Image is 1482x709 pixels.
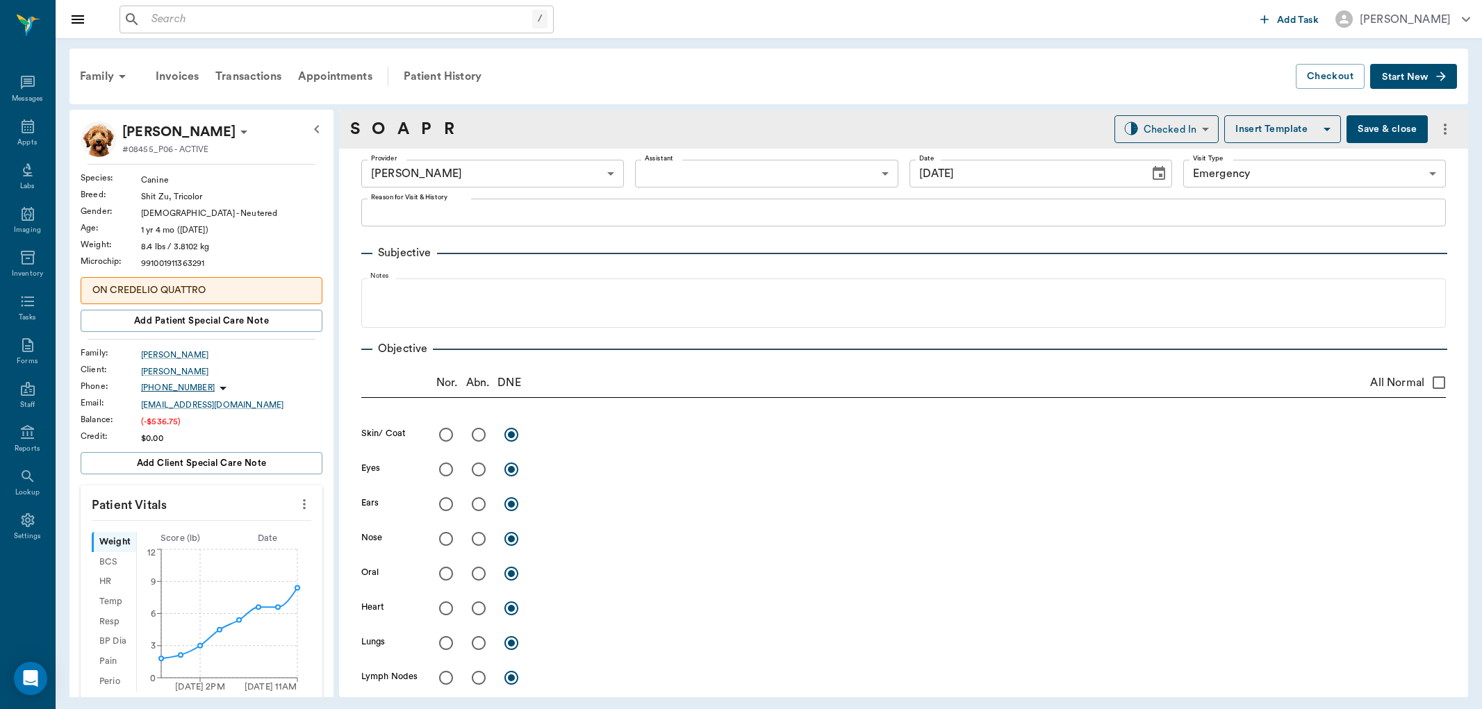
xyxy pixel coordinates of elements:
[1370,64,1457,90] button: Start New
[151,610,156,618] tspan: 6
[92,592,136,612] div: Temp
[397,117,409,142] a: A
[92,651,136,672] div: Pain
[81,222,141,234] div: Age :
[350,117,360,142] a: S
[1144,122,1197,137] div: Checked In
[137,532,224,545] div: Score ( lb )
[1193,153,1224,163] label: Visit Type
[1360,11,1451,28] div: [PERSON_NAME]
[141,240,322,253] div: 8.4 lbs / 3.8102 kg
[141,174,322,186] div: Canine
[14,225,41,235] div: Imaging
[436,374,458,391] p: Nor.
[92,572,136,592] div: HR
[134,313,269,328] span: Add patient Special Care Note
[361,601,385,613] label: Heart
[207,60,290,93] a: Transactions
[1224,115,1341,143] button: Insert Template
[15,487,40,498] div: Lookup
[395,60,490,93] div: Patient History
[20,181,35,192] div: Labs
[361,531,382,544] label: Nose
[141,415,322,428] div: (-$536.75)
[141,207,322,219] div: [DEMOGRAPHIC_DATA] - Neutered
[141,432,322,444] div: $0.00
[92,632,136,652] div: BP Dia
[361,497,379,509] label: Ears
[421,117,431,142] a: P
[72,60,139,93] div: Family
[372,244,437,261] p: Subjective
[466,374,490,391] p: Abn.
[361,566,379,578] label: Oral
[137,456,267,471] span: Add client Special Care Note
[122,121,236,143] div: Wren Lingle
[224,532,311,545] div: Date
[919,153,934,163] label: Date
[141,365,322,378] a: [PERSON_NAME]
[909,160,1140,187] input: MM/DD/YYYY
[81,430,141,442] div: Credit :
[81,121,117,157] img: Profile Image
[81,485,322,520] p: Patient Vitals
[150,674,156,682] tspan: 0
[92,552,136,572] div: BCS
[81,205,141,217] div: Gender :
[141,349,322,361] a: [PERSON_NAME]
[81,413,141,426] div: Balance :
[19,312,36,323] div: Tasks
[290,60,381,93] a: Appointments
[361,635,386,648] label: Lungs
[122,121,236,143] p: [PERSON_NAME]
[81,255,141,267] div: Microchip :
[14,531,42,542] div: Settings
[151,577,156,585] tspan: 9
[15,444,40,454] div: Reports
[92,283,311,298] p: ON CREDELIO QUATTRO
[293,492,315,516] button: more
[92,532,136,552] div: Weight
[81,188,141,201] div: Breed :
[81,452,322,474] button: Add client Special Care Note
[17,356,38,367] div: Forms
[361,160,624,187] div: [PERSON_NAME]
[20,400,35,410] div: Staff
[141,382,215,394] p: [PHONE_NUMBER]
[371,192,447,202] label: Reason for Visit & History
[372,340,433,357] p: Objective
[81,310,322,332] button: Add patient Special Care Note
[81,238,141,251] div: Weight :
[371,153,397,163] label: Provider
[147,549,156,557] tspan: 12
[1347,115,1428,143] button: Save & close
[146,10,532,29] input: Search
[141,190,322,203] div: Shit Zu, Tricolor
[175,683,225,691] tspan: [DATE] 2PM
[645,153,673,163] label: Assistant
[1145,160,1173,187] button: Choose date, selected date is Oct 13, 2025
[81,172,141,184] div: Species :
[1296,64,1365,90] button: Checkout
[1255,6,1324,32] button: Add Task
[92,672,136,692] div: Perio
[532,10,547,28] div: /
[361,670,418,683] label: Lymph Nodes
[151,642,156,650] tspan: 3
[81,397,141,409] div: Email :
[141,399,322,411] a: [EMAIL_ADDRESS][DOMAIN_NAME]
[14,662,47,695] div: Open Intercom Messenger
[147,60,207,93] a: Invoices
[361,427,406,440] label: Skin/ Coat
[1183,160,1446,187] div: Emergency
[370,272,389,281] label: Notes
[122,143,208,156] p: #08455_P06 - ACTIVE
[141,257,322,269] div: 991001911363291
[372,117,385,142] a: O
[81,363,141,376] div: Client :
[1433,117,1457,141] button: more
